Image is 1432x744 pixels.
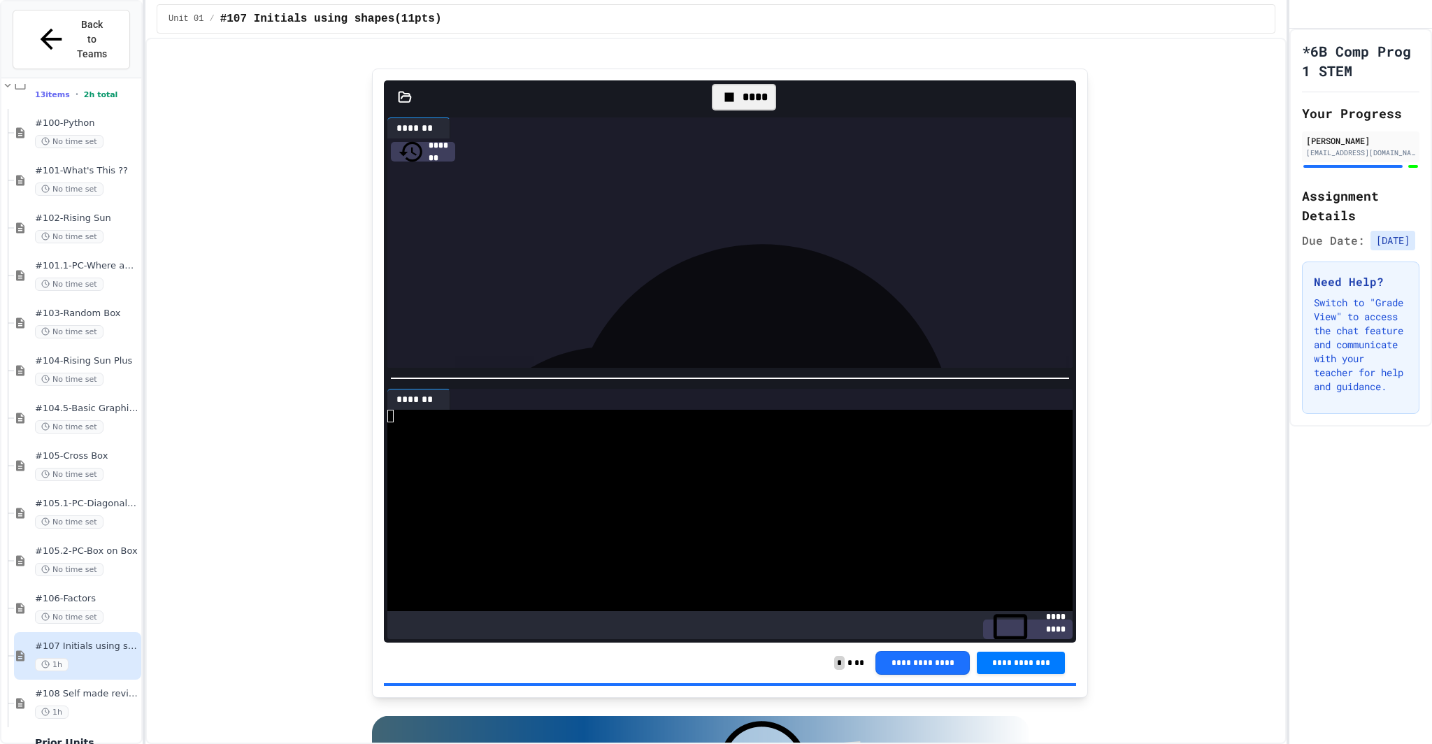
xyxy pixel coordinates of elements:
[35,230,103,243] span: No time set
[35,641,138,652] span: #107 Initials using shapes(11pts)
[35,688,138,700] span: #108 Self made review (15pts)
[35,183,103,196] span: No time set
[35,403,138,415] span: #104.5-Basic Graphics Review
[1314,273,1408,290] h3: Need Help?
[35,135,103,148] span: No time set
[35,90,70,99] span: 13 items
[35,117,138,129] span: #100-Python
[35,278,103,291] span: No time set
[1370,231,1415,250] span: [DATE]
[35,515,103,529] span: No time set
[84,90,118,99] span: 2h total
[76,17,108,62] span: Back to Teams
[35,373,103,386] span: No time set
[35,706,69,719] span: 1h
[1306,134,1415,147] div: [PERSON_NAME]
[209,13,214,24] span: /
[35,498,138,510] span: #105.1-PC-Diagonal line
[1302,41,1419,80] h1: *6B Comp Prog 1 STEM
[35,610,103,624] span: No time set
[35,420,103,434] span: No time set
[220,10,442,27] span: #107 Initials using shapes(11pts)
[1302,232,1365,249] span: Due Date:
[35,563,103,576] span: No time set
[35,468,103,481] span: No time set
[35,450,138,462] span: #105-Cross Box
[35,165,138,177] span: #101-What's This ??
[35,593,138,605] span: #106-Factors
[13,10,130,69] button: Back to Teams
[169,13,203,24] span: Unit 01
[1302,186,1419,225] h2: Assignment Details
[35,308,138,320] span: #103-Random Box
[1306,148,1415,158] div: [EMAIL_ADDRESS][DOMAIN_NAME]
[35,545,138,557] span: #105.2-PC-Box on Box
[76,89,78,100] span: •
[35,658,69,671] span: 1h
[35,260,138,272] span: #101.1-PC-Where am I?
[35,325,103,338] span: No time set
[1302,103,1419,123] h2: Your Progress
[1314,296,1408,394] p: Switch to "Grade View" to access the chat feature and communicate with your teacher for help and ...
[35,213,138,224] span: #102-Rising Sun
[35,355,138,367] span: #104-Rising Sun Plus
